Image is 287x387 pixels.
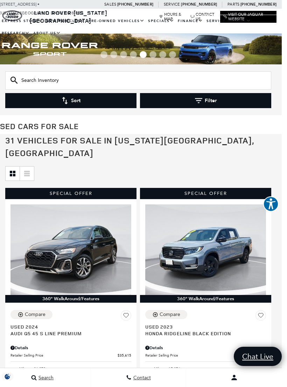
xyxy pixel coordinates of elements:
[234,347,282,366] a: Chat Live
[176,15,205,27] a: Finance
[140,188,271,199] div: Special Offer
[149,51,156,58] span: Go to slide 6
[146,15,176,27] a: Specials
[263,196,279,213] aside: Accessibility Help Desk
[263,196,279,212] button: Explore your accessibility options
[140,295,271,303] div: 360° WalkAround/Features
[2,10,22,21] a: land-rover
[186,369,282,386] button: Open user profile menu
[25,311,45,318] div: Compare
[10,323,131,337] a: Used 2024Audi Q5 45 S line Premium
[6,167,20,181] a: Grid View
[5,135,254,159] span: 31 Vehicles for Sale in [US_STATE][GEOGRAPHIC_DATA], [GEOGRAPHIC_DATA]
[30,9,107,24] a: Land Rover [US_STATE][GEOGRAPHIC_DATA]
[117,2,153,7] a: [PHONE_NUMBER]
[160,311,180,318] div: Compare
[87,15,146,27] a: Pre-Owned Vehicles
[5,188,136,199] div: Special Offer
[5,71,271,90] input: Search Inventory
[159,12,187,21] a: Hours & Map
[145,323,261,330] span: Used 2023
[159,51,166,58] span: Go to slide 7
[223,12,273,21] a: Visit Our Jaguar Website
[240,2,276,7] a: [PHONE_NUMBER]
[145,353,266,358] a: Retailer Selling Price $35,810
[145,323,266,337] a: Used 2023Honda Ridgeline Black Edition
[44,15,87,27] a: New Vehicles
[145,204,266,295] img: 2023 Honda Ridgeline Black Edition
[169,51,176,58] span: Go to slide 8
[132,375,151,381] span: Contact
[255,310,266,323] button: Save Vehicle
[191,12,217,21] a: Contact Us
[10,330,126,337] span: Audi Q5 45 S line Premium
[10,353,118,358] span: Retailer Selling Price
[145,310,187,319] button: Compare Vehicle
[121,310,131,323] button: Save Vehicle
[100,51,107,58] span: Go to slide 1
[145,365,266,372] li: Mileage: 15,376
[31,27,63,40] a: About Us
[5,93,136,108] button: Sort
[10,204,131,295] img: 2024 Audi Q5 45 S line Premium
[145,353,252,358] span: Retailer Selling Price
[10,353,131,358] a: Retailer Selling Price $35,615
[140,93,271,108] button: Filter
[130,51,137,58] span: Go to slide 4
[110,51,117,58] span: Go to slide 2
[5,295,136,303] div: 360° WalkAround/Features
[239,352,277,361] span: Chat Live
[118,353,131,358] span: $35,615
[120,51,127,58] span: Go to slide 3
[205,15,253,27] a: Service & Parts
[10,323,126,330] span: Used 2024
[2,10,22,21] img: Land Rover
[37,375,54,381] span: Search
[145,330,261,337] span: Honda Ridgeline Black Edition
[10,345,131,351] div: Pricing Details - Audi Q5 45 S line Premium
[140,51,147,58] span: Go to slide 5
[10,310,52,319] button: Compare Vehicle
[145,345,266,351] div: Pricing Details - Honda Ridgeline Black Edition
[181,2,217,7] a: [PHONE_NUMBER]
[10,365,131,372] li: Mileage: 36,979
